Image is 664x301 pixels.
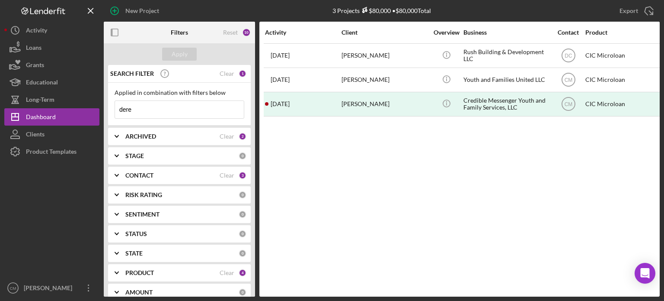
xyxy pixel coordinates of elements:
time: 2021-09-15 16:27 [271,100,290,107]
button: Activity [4,22,99,39]
div: Grants [26,56,44,76]
div: Open Intercom Messenger [635,263,655,284]
button: Product Templates [4,143,99,160]
button: Export [611,2,660,19]
text: DC [565,53,572,59]
div: [PERSON_NAME] [342,68,428,91]
div: Credible Messenger Youth and Family Services, LLC [463,93,550,116]
div: Overview [430,29,463,36]
div: [PERSON_NAME] [342,93,428,116]
button: CM[PERSON_NAME] [4,279,99,297]
div: 3 Projects • $80,000 Total [332,7,431,14]
div: 0 [239,191,246,199]
div: [PERSON_NAME] [342,44,428,67]
div: Long-Term [26,91,54,110]
div: Client [342,29,428,36]
div: Export [619,2,638,19]
div: 0 [239,210,246,218]
b: ARCHIVED [125,133,156,140]
div: Rush Building & Development LLC [463,44,550,67]
b: AMOUNT [125,289,153,296]
b: STAGE [125,152,144,159]
div: 1 [239,70,246,78]
div: Activity [265,29,341,36]
b: PRODUCT [125,269,154,276]
div: $80,000 [360,7,391,14]
button: Educational [4,74,99,91]
div: Youth and Families United LLC [463,68,550,91]
text: CM [564,77,572,83]
div: Loans [26,39,41,58]
text: CM [564,101,572,107]
div: 10 [242,28,251,37]
button: Loans [4,39,99,56]
button: New Project [104,2,168,19]
text: CM [10,286,16,291]
b: STATUS [125,230,147,237]
div: 0 [239,152,246,160]
button: Clients [4,126,99,143]
div: Apply [172,48,188,61]
div: Clients [26,126,45,145]
b: STATE [125,250,143,257]
div: Business [463,29,550,36]
div: Activity [26,22,47,41]
div: 0 [239,249,246,257]
div: Clear [220,269,234,276]
div: Clear [220,70,234,77]
div: [PERSON_NAME] [22,279,78,299]
b: RISK RATING [125,191,162,198]
div: 0 [239,230,246,238]
div: 4 [239,269,246,277]
div: 3 [239,172,246,179]
div: Dashboard [26,108,56,128]
button: Grants [4,56,99,74]
div: Educational [26,74,58,93]
button: Dashboard [4,108,99,126]
div: 0 [239,288,246,296]
button: Long-Term [4,91,99,108]
div: 2 [239,133,246,140]
b: SEARCH FILTER [110,70,154,77]
time: 2025-10-07 14:33 [271,52,290,59]
button: Apply [162,48,197,61]
div: Product Templates [26,143,77,162]
div: Clear [220,172,234,179]
div: New Project [125,2,159,19]
b: Filters [171,29,188,36]
time: 2024-03-05 16:40 [271,76,290,83]
b: CONTACT [125,172,153,179]
div: Clear [220,133,234,140]
b: SENTIMENT [125,211,160,218]
div: Applied in combination with filters below [115,89,244,96]
div: Reset [223,29,238,36]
